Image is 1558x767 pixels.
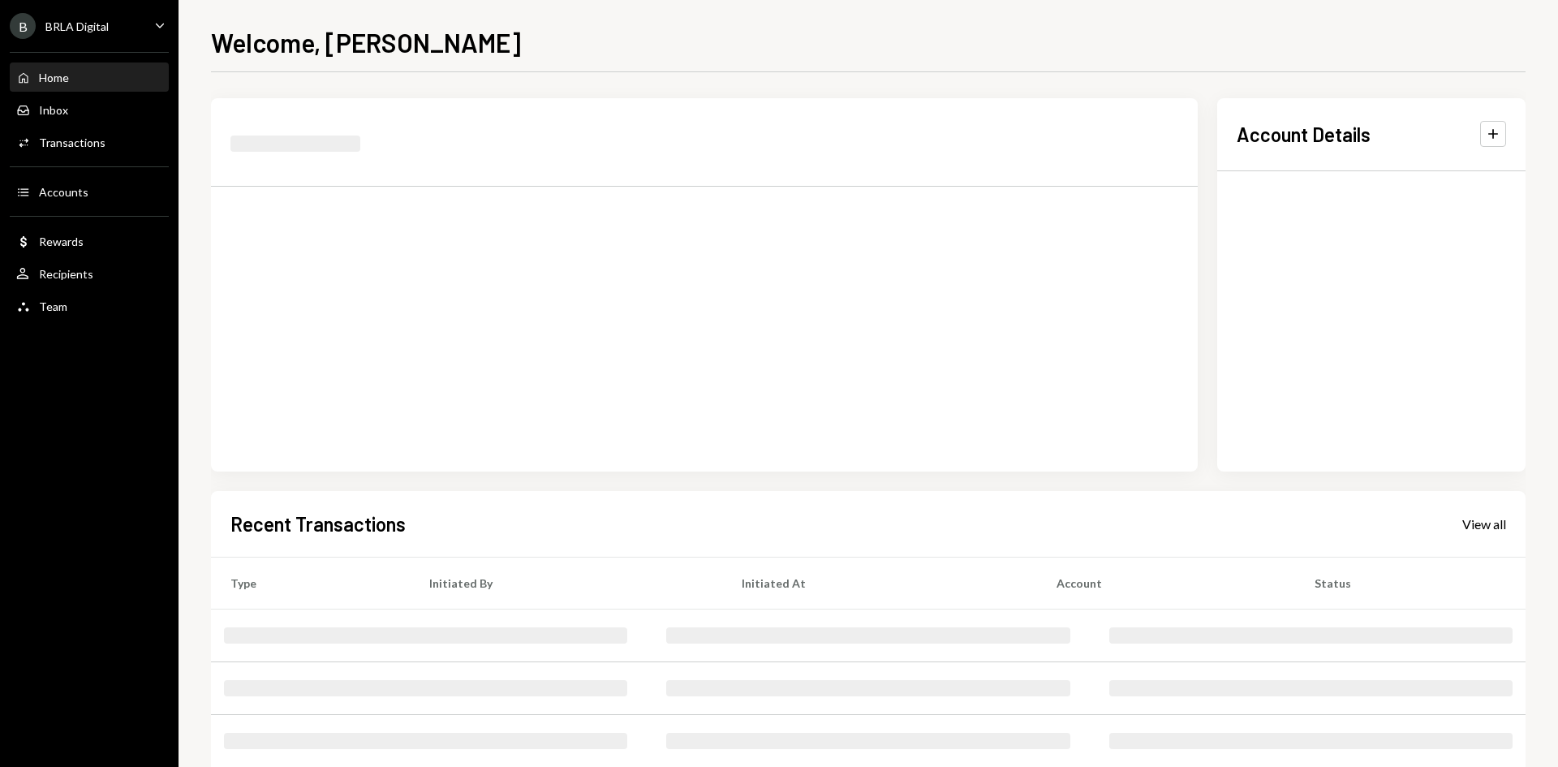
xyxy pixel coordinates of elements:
div: Recipients [39,267,93,281]
h2: Recent Transactions [230,511,406,537]
a: View all [1462,515,1506,532]
a: Recipients [10,259,169,288]
th: Status [1295,557,1526,609]
div: View all [1462,516,1506,532]
div: Rewards [39,235,84,248]
a: Accounts [10,177,169,206]
div: Home [39,71,69,84]
a: Transactions [10,127,169,157]
th: Initiated By [410,557,722,609]
a: Team [10,291,169,321]
a: Home [10,62,169,92]
div: Inbox [39,103,68,117]
h2: Account Details [1237,121,1371,148]
a: Inbox [10,95,169,124]
div: Accounts [39,185,88,199]
div: Team [39,299,67,313]
th: Type [211,557,410,609]
th: Account [1037,557,1295,609]
th: Initiated At [722,557,1037,609]
a: Rewards [10,226,169,256]
h1: Welcome, [PERSON_NAME] [211,26,521,58]
div: Transactions [39,136,105,149]
div: BRLA Digital [45,19,109,33]
div: B [10,13,36,39]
